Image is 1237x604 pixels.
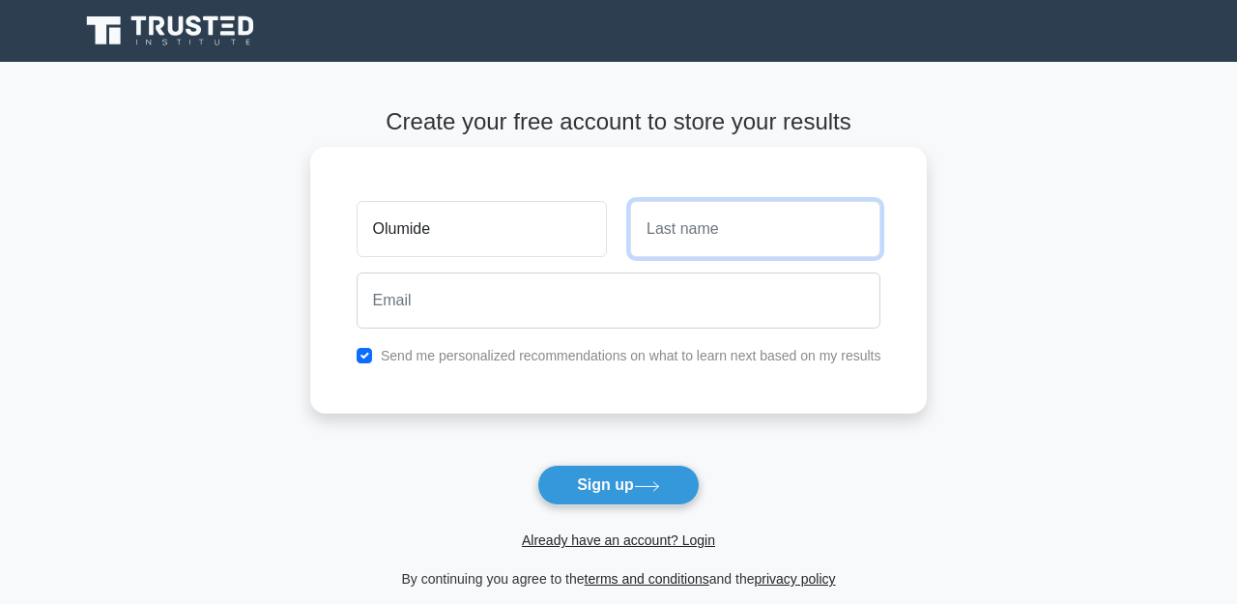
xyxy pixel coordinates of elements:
input: First name [357,201,607,257]
input: Last name [630,201,880,257]
div: By continuing you agree to the and the [299,567,939,590]
button: Sign up [537,465,700,505]
label: Send me personalized recommendations on what to learn next based on my results [381,348,881,363]
h4: Create your free account to store your results [310,108,928,136]
input: Email [357,273,881,329]
a: Already have an account? Login [522,532,715,548]
a: terms and conditions [585,571,709,587]
a: privacy policy [755,571,836,587]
